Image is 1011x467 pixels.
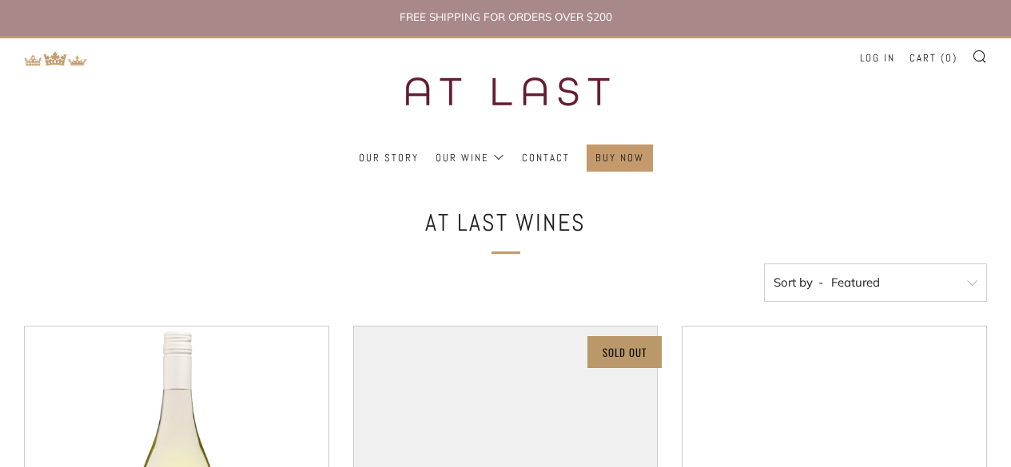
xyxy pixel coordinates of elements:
a: Cart (0) [910,46,957,71]
span: 0 [945,51,953,65]
a: Log in [860,46,895,71]
h1: At Last Wines [266,201,746,244]
a: Return to TKW Merchants [24,49,88,65]
a: Our Story [359,145,419,171]
a: Our Wine [436,145,505,171]
img: Return to TKW Merchants [24,51,88,66]
img: three kings wine merchants [366,38,646,144]
a: Contact [522,145,570,171]
a: Buy Now [595,145,644,171]
p: Sold Out [603,342,647,362]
